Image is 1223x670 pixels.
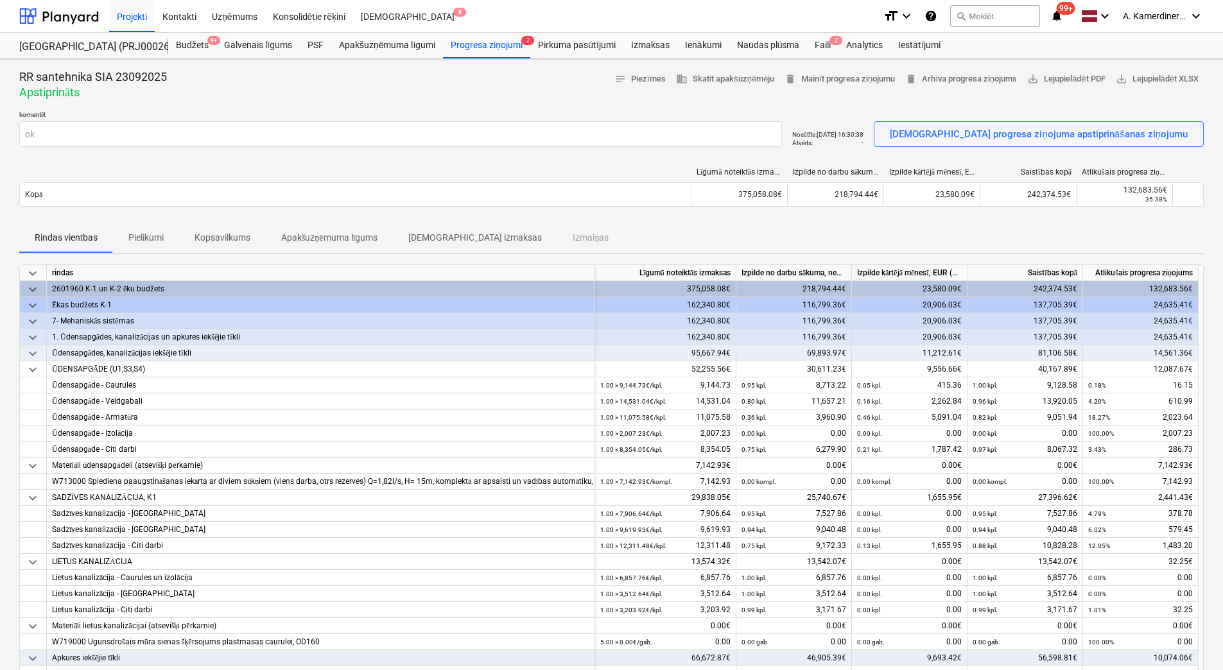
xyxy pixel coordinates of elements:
[52,313,589,329] div: 7- Mehaniskās sistēmas
[857,398,882,405] small: 0.16 kpl.
[736,281,852,297] div: 218,794.44€
[742,606,767,614] small: 0.99 kpl.
[1088,586,1193,602] div: 0.00
[600,574,663,581] small: 1.00 × 6,857.76€ / kpl.
[742,586,846,602] div: 3,512.64
[216,33,300,58] a: Galvenais līgums
[874,121,1204,147] button: [DEMOGRAPHIC_DATA] progresa ziņojuma apstiprināšanas ziņojumu
[691,184,787,205] div: 375,058.08€
[736,329,852,345] div: 116,799.36€
[967,329,1083,345] div: 137,705.39€
[973,474,1077,490] div: 0.00
[736,490,852,506] div: 25,740.67€
[742,574,767,581] small: 1.00 kpl.
[742,506,846,522] div: 7,527.86
[742,478,776,485] small: 0.00 kompl.
[857,586,962,602] div: 0.00
[742,446,767,453] small: 0.75 kpl.
[973,602,1077,618] div: 3,171.67
[677,33,729,58] div: Ienākumi
[973,398,998,405] small: 0.96 kpl.
[950,5,1040,27] button: Meklēt
[967,458,1083,474] div: 0.00€
[729,33,808,58] a: Naudas plūsma
[817,130,863,139] p: [DATE] 16:30:38
[600,414,666,421] small: 1.00 × 11,075.58€ / kpl.
[967,345,1083,361] div: 81,106.58€
[742,430,767,437] small: 0.00 kpl.
[52,442,589,458] div: Ūdensapgāde - Citi darbi
[1082,167,1168,177] div: Atlikušais progresa ziņojums
[614,73,626,85] span: notes
[1027,72,1105,87] span: Lejupielādēt PDF
[1088,414,1110,421] small: 18.27%
[25,458,40,474] span: keyboard_arrow_down
[742,409,846,425] div: 3,960.90
[600,377,731,393] div: 9,144.73
[52,458,589,474] div: Materiāli ūdensapgādeii (atsevišķi pērkamie)
[742,382,767,389] small: 0.95 kpl.
[600,570,731,586] div: 6,857.76
[52,586,589,602] div: Lietus kanalizācija - [GEOGRAPHIC_DATA]
[52,425,589,442] div: Ūdensapgāde - Izolācija
[1088,602,1193,618] div: 32.25
[857,409,962,425] div: 5,091.04
[857,570,962,586] div: 0.00
[967,313,1083,329] div: 137,705.39€
[595,281,736,297] div: 375,058.08€
[1082,185,1167,194] div: 132,683.56€
[857,442,962,458] div: 1,787.42
[852,313,967,329] div: 20,906.03€
[1083,458,1199,474] div: 7,142.93€
[857,478,892,485] small: 0.00 kompl.
[973,430,998,437] small: 0.00 kpl.
[852,361,967,377] div: 9,556.66€
[128,231,164,245] p: Pielikumi
[900,69,1022,89] button: Arhīva progresa ziņojums
[980,184,1076,205] div: 242,374.53€
[838,33,890,58] div: Analytics
[973,478,1007,485] small: 0.00 kompl.
[600,398,666,405] small: 1.00 × 14,531.04€ / kpl.
[973,542,998,549] small: 0.88 kpl.
[595,265,736,281] div: Līgumā noteiktās izmaksas
[905,72,1017,87] span: Arhīva progresa ziņojums
[52,554,589,570] div: LIETUS KANALIZĀCIJA
[973,570,1077,586] div: 6,857.76
[1088,442,1193,458] div: 286.73
[736,554,852,570] div: 13,542.07€
[967,265,1083,281] div: Saistības kopā
[967,281,1083,297] div: 242,374.53€
[967,490,1083,506] div: 27,396.62€
[1057,2,1075,15] span: 99+
[600,425,731,442] div: 2,007.23
[1083,329,1199,345] div: 24,635.41€
[852,554,967,570] div: 0.00€
[25,346,40,361] span: keyboard_arrow_down
[600,522,731,538] div: 9,619.93
[530,33,623,58] div: Pirkuma pasūtījumi
[600,430,663,437] small: 1.00 × 2,007.23€ / kpl.
[25,330,40,345] span: keyboard_arrow_down
[52,329,589,345] div: 1. Ūdensapgādes, kanalizācijas un apkures iekšējie tīkli
[857,446,882,453] small: 0.21 kpl.
[1088,590,1106,597] small: 0.00%
[25,619,40,634] span: keyboard_arrow_down
[25,651,40,666] span: keyboard_arrow_down
[52,361,589,377] div: ŪDENSAPGĀDE (U1,S3,S4)
[1083,313,1199,329] div: 24,635.41€
[52,393,589,409] div: Ūdensapgāde - Veidgabali
[52,506,589,522] div: Sadzīves kanalizācija - [GEOGRAPHIC_DATA]
[890,126,1188,142] div: [DEMOGRAPHIC_DATA] progresa ziņojuma apstiprināšanas ziņojumu
[852,297,967,313] div: 20,906.03€
[742,542,767,549] small: 0.75 kpl.
[857,542,882,549] small: 0.13 kpl.
[1088,425,1193,442] div: 2,007.23
[1083,281,1199,297] div: 132,683.56€
[742,570,846,586] div: 6,857.76
[1088,510,1106,517] small: 4.79%
[857,425,962,442] div: 0.00
[1088,393,1193,409] div: 610.99
[609,69,671,89] button: Piezīmes
[852,281,967,297] div: 23,580.09€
